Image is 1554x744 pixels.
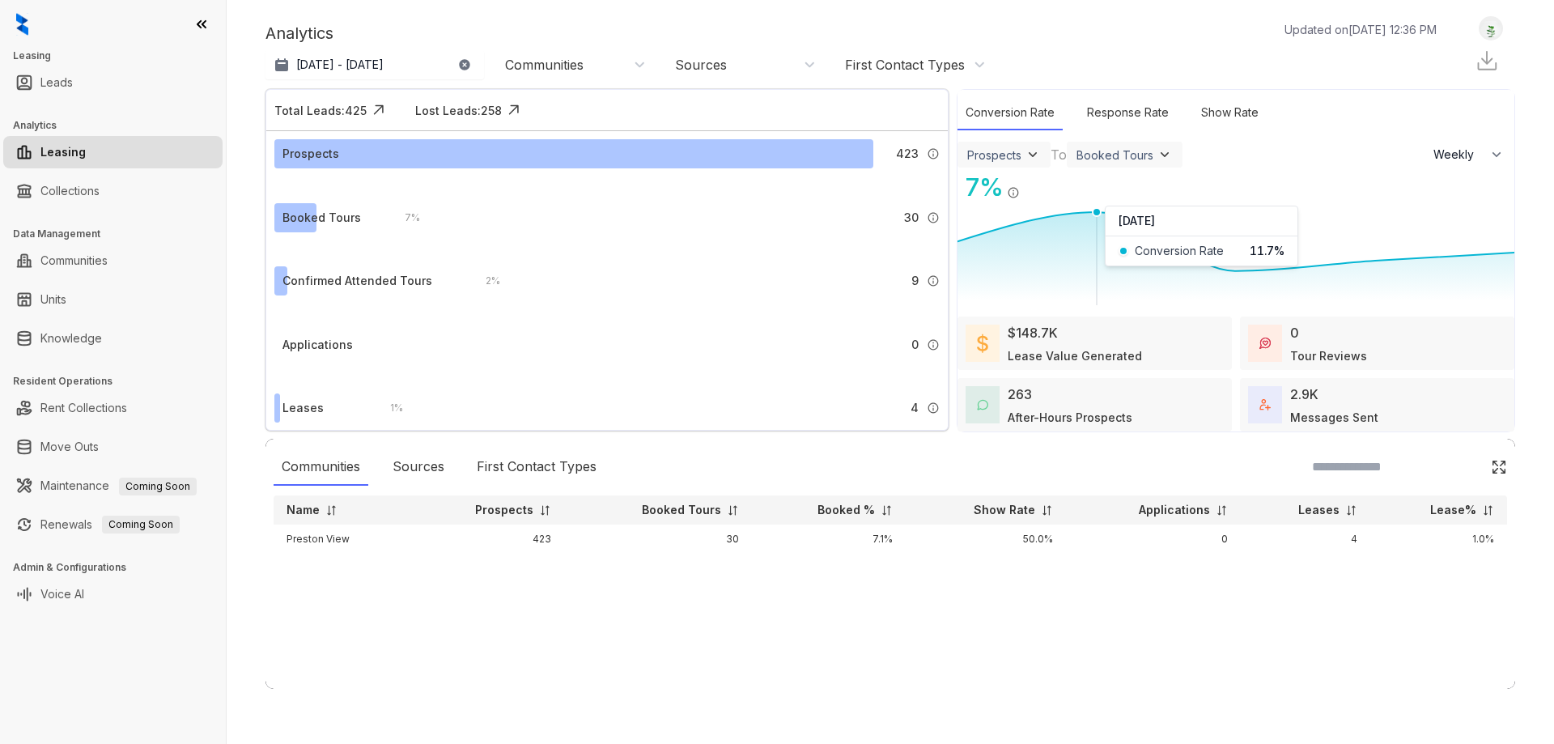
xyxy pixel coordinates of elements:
[1345,504,1357,517] img: sorting
[927,147,940,160] img: Info
[904,209,919,227] span: 30
[957,96,1063,130] div: Conversion Rate
[1370,525,1507,554] td: 1.0%
[977,334,988,353] img: LeaseValue
[1298,502,1340,518] p: Leases
[1007,186,1020,199] img: Info
[1193,96,1267,130] div: Show Rate
[1290,347,1367,364] div: Tour Reviews
[13,227,226,241] h3: Data Management
[40,322,102,355] a: Knowledge
[1259,399,1271,410] img: TotalFum
[40,431,99,463] a: Move Outs
[1139,502,1210,518] p: Applications
[119,478,197,495] span: Coming Soon
[475,502,533,518] p: Prospects
[282,399,324,417] div: Leases
[409,525,564,554] td: 423
[415,102,502,119] div: Lost Leads: 258
[102,516,180,534] span: Coming Soon
[274,449,368,486] div: Communities
[1020,172,1044,196] img: Click Icon
[1008,385,1032,404] div: 263
[1008,323,1058,342] div: $148.7K
[1025,147,1041,163] img: ViewFilterArrow
[564,525,751,554] td: 30
[3,175,223,207] li: Collections
[265,50,484,79] button: [DATE] - [DATE]
[13,118,226,133] h3: Analytics
[40,508,180,541] a: RenewalsComing Soon
[1290,385,1318,404] div: 2.9K
[1157,147,1173,163] img: ViewFilterArrow
[282,145,339,163] div: Prospects
[927,338,940,351] img: Info
[282,209,361,227] div: Booked Tours
[927,402,940,415] img: Info
[1457,460,1471,474] img: SearchIcon
[1079,96,1177,130] div: Response Rate
[325,504,338,517] img: sorting
[3,136,223,168] li: Leasing
[40,283,66,316] a: Units
[1290,409,1378,426] div: Messages Sent
[40,392,127,424] a: Rent Collections
[1491,459,1507,475] img: Click Icon
[3,66,223,99] li: Leads
[287,502,320,518] p: Name
[977,399,988,411] img: AfterHoursConversations
[3,392,223,424] li: Rent Collections
[40,244,108,277] a: Communities
[384,449,452,486] div: Sources
[1284,21,1437,38] p: Updated on [DATE] 12:36 PM
[296,57,384,73] p: [DATE] - [DATE]
[896,145,919,163] span: 423
[13,374,226,389] h3: Resident Operations
[1475,49,1499,73] img: Download
[881,504,893,517] img: sorting
[3,578,223,610] li: Voice AI
[957,169,1004,206] div: 7 %
[1066,525,1241,554] td: 0
[967,148,1021,162] div: Prospects
[40,175,100,207] a: Collections
[502,98,526,122] img: Click Icon
[469,272,500,290] div: 2 %
[1051,145,1067,164] div: To
[727,504,739,517] img: sorting
[40,578,84,610] a: Voice AI
[927,211,940,224] img: Info
[1430,502,1476,518] p: Lease%
[388,209,420,227] div: 7 %
[675,56,727,74] div: Sources
[274,525,409,554] td: Preston View
[40,136,86,168] a: Leasing
[505,56,584,74] div: Communities
[1241,525,1370,554] td: 4
[539,504,551,517] img: sorting
[3,283,223,316] li: Units
[16,13,28,36] img: logo
[1008,409,1132,426] div: After-Hours Prospects
[1424,140,1514,169] button: Weekly
[911,399,919,417] span: 4
[1008,347,1142,364] div: Lease Value Generated
[1076,148,1153,162] div: Booked Tours
[974,502,1035,518] p: Show Rate
[265,21,333,45] p: Analytics
[906,525,1066,554] td: 50.0%
[3,244,223,277] li: Communities
[469,449,605,486] div: First Contact Types
[367,98,391,122] img: Click Icon
[282,336,353,354] div: Applications
[1041,504,1053,517] img: sorting
[374,399,403,417] div: 1 %
[911,272,919,290] span: 9
[642,502,721,518] p: Booked Tours
[1480,20,1502,37] img: UserAvatar
[3,470,223,502] li: Maintenance
[1216,504,1228,517] img: sorting
[274,102,367,119] div: Total Leads: 425
[13,49,226,63] h3: Leasing
[911,336,919,354] span: 0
